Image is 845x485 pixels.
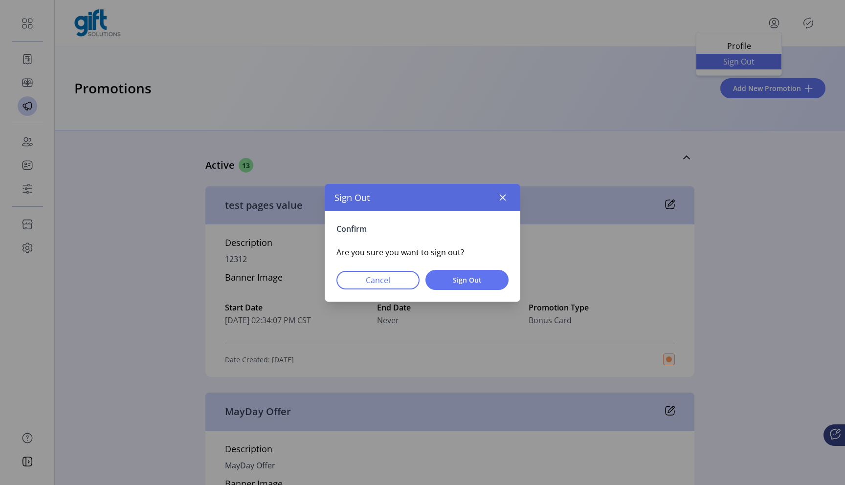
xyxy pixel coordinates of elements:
button: Sign Out [425,270,509,290]
button: Cancel [336,270,420,289]
span: Sign Out [334,191,370,204]
span: Sign Out [438,275,496,285]
p: Confirm [336,223,509,235]
p: Are you sure you want to sign out? [336,246,509,258]
span: Cancel [349,274,407,286]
